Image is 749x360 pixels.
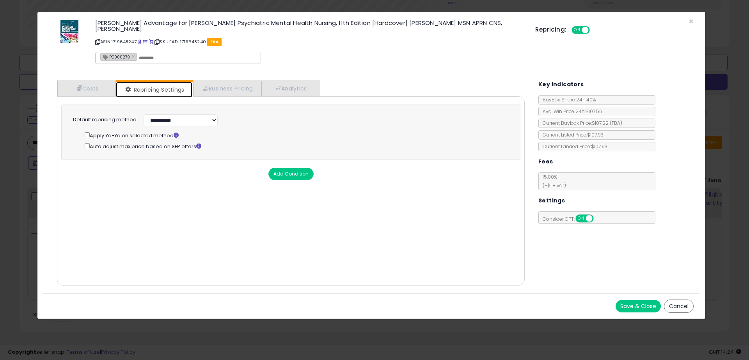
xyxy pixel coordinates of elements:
a: Repricing Settings [116,82,192,98]
h5: Key Indicators [538,80,584,89]
h5: Fees [538,157,553,167]
span: ON [576,215,586,222]
span: BuyBox Share 24h: 40% [539,96,596,103]
span: ( FBA ) [610,120,622,126]
button: Save & Close [616,300,661,312]
p: ASIN: 1719648247 | SKU: FAD-1719648240 [95,35,524,48]
a: Costs [57,80,116,96]
a: Your listing only [149,39,153,45]
span: Current Listed Price: $107.93 [539,131,603,138]
a: BuyBox page [138,39,142,45]
h3: [PERSON_NAME] Advantage for [PERSON_NAME] Psychiatric Mental Health Nursing, 11th Edition [Hardco... [95,20,524,32]
span: × [689,16,694,27]
a: Analytics [261,80,319,96]
a: Business Pricing [193,80,261,96]
span: (+$1.8 var) [539,182,566,189]
span: Current Buybox Price: [539,120,622,126]
button: Add Condition [268,168,314,180]
span: OFF [592,215,605,222]
span: 15.00 % [539,174,566,189]
span: Current Landed Price: $107.93 [539,143,607,150]
label: Default repricing method: [73,116,138,124]
span: Consider CPT: [539,216,604,222]
span: Avg. Win Price 24h: $107.56 [539,108,602,115]
span: OFF [588,27,601,34]
span: FBA [207,38,222,46]
span: $107.22 [592,120,622,126]
span: PO000279 [101,53,130,60]
a: × [132,53,137,60]
h5: Repricing: [535,27,566,33]
h5: Settings [538,196,565,206]
span: ON [572,27,582,34]
div: Auto adjust max price based on SFP offers [85,142,508,151]
div: Apply Yo-Yo on selected method [85,131,508,140]
img: 51uvoI5GjCL._SL60_.jpg [60,20,78,43]
a: All offer listings [143,39,147,45]
button: Cancel [664,300,694,313]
